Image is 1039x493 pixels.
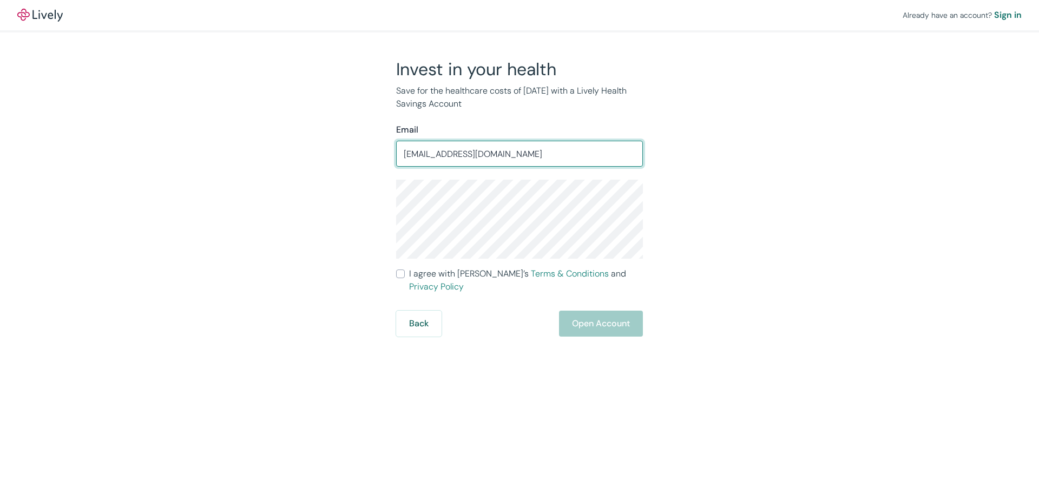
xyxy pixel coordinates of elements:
[396,84,643,110] p: Save for the healthcare costs of [DATE] with a Lively Health Savings Account
[994,9,1022,22] a: Sign in
[17,9,63,22] a: LivelyLively
[409,281,464,292] a: Privacy Policy
[409,267,643,293] span: I agree with [PERSON_NAME]’s and
[396,58,643,80] h2: Invest in your health
[903,9,1022,22] div: Already have an account?
[396,123,418,136] label: Email
[396,311,442,337] button: Back
[531,268,609,279] a: Terms & Conditions
[17,9,63,22] img: Lively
